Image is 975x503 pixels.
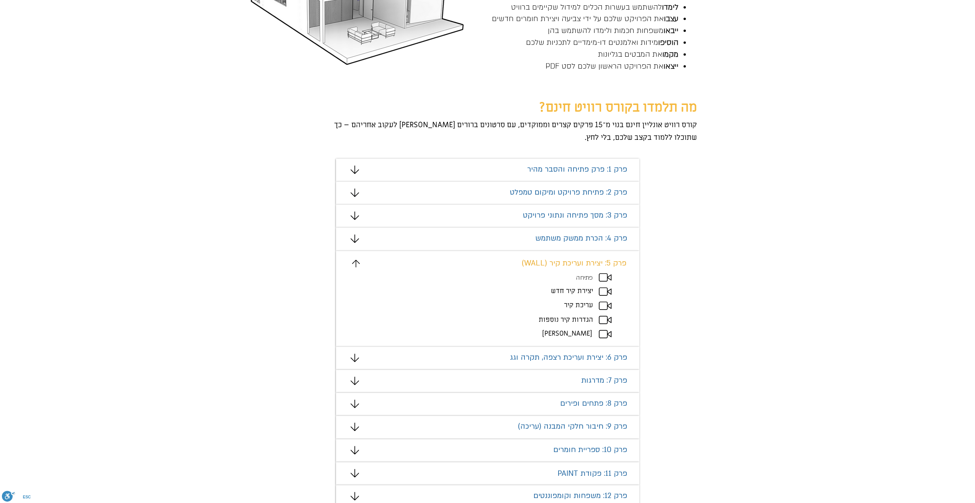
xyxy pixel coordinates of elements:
div: מצגת [336,462,639,485]
span: ייצאו [664,61,678,71]
span: מה תלמדו בקורס רוויט חינם? [539,98,697,116]
span: פרק 10: ספריית חומרים [553,445,627,455]
div: מצגת [336,393,639,416]
span: את הפרויקט הראשון שלכם לסט PDF [546,61,678,71]
span: פרק 5: יצירת ועריכת קיר (WALL) [521,258,626,268]
span: ייבאו [664,26,678,36]
span: קורס רוויט אונליין חינם בנוי מ־15 פרקים קצרים וממוקדים, עם סרטונים ברורים [PERSON_NAME] לעקוב אחר... [334,120,697,143]
span: יצירת קיר חדש [551,287,593,295]
span: עצבו [664,14,678,24]
div: מצגת [336,205,639,228]
span: פרק 6: יצירת ועריכת רצפה, תקרה וגג [510,352,627,362]
span: הוסיפו [658,38,678,48]
span: פרק 1: פרק פתיחה והסבר מהיר [527,164,627,174]
span: פרק 2: פתיחת פרויקט ומיקום טמפלט [510,187,627,197]
div: מצגת [336,159,639,182]
span: פרק 3: מסך פתיחה ונתוני פרויקט [523,210,627,220]
div: מצגת [336,228,639,251]
span: את הפרויקט שלכם על ידי צביעה ויצירת חומרים חדשים [492,14,678,24]
div: מצגת [336,439,639,462]
span: עריכת קיר [564,301,593,310]
span: [PERSON_NAME] [542,329,592,338]
span: פרק 12: משפחות וקומפוננטים [533,491,627,501]
span: מקמו [662,49,678,59]
span: מידות ואלמנטים דו-מימדיים לתכניות שלכם [526,38,678,48]
div: מצגת [336,416,639,439]
span: משפחות חכמות ולימדו להשתמש בהן [548,26,678,36]
span: להשתמש בעשרות הכלים למידול שקיימים ברוויט [511,2,678,12]
span: לימדו [662,2,678,12]
span: פרק 4: הכרת ממשק משתמש [535,233,627,243]
span: הגדרות קיר נוספות [539,315,593,324]
span: פרק 11: פקודת PAINT [557,469,627,478]
span: את המבטים בגליונות [598,49,678,59]
span: פרק 8: פתחים ופירים [560,398,627,408]
span: פרק 7: מדרגות [581,375,627,385]
div: מצגת [336,347,639,370]
div: מצגת [336,370,639,393]
span: פתיחה [576,274,593,282]
div: מצגת [336,182,639,205]
span: פרק 9: חיבור חלקי המבנה (עריכה) [518,421,627,431]
div: מצגת [336,251,639,347]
